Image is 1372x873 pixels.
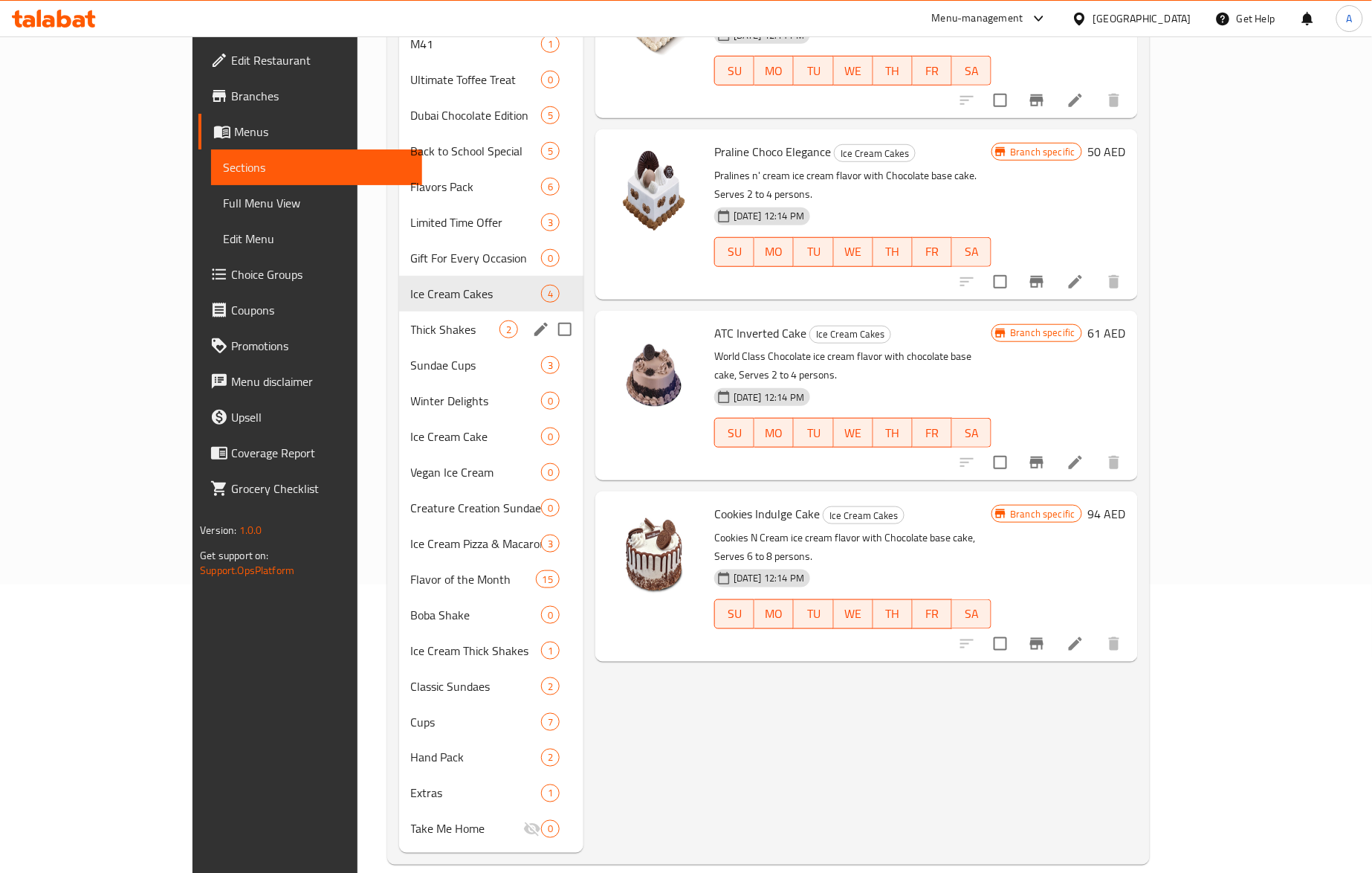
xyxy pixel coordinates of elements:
svg: Inactive section [523,820,541,838]
button: FR [913,599,952,629]
img: ATC Inverted Cake [607,323,702,418]
span: Creature Creation Sundae [411,499,541,517]
span: Choice Groups [231,265,410,283]
button: Branch-specific-item [1019,264,1055,300]
span: 3 [542,216,559,230]
button: MO [754,418,794,448]
span: 1 [542,787,559,801]
span: MO [760,422,788,444]
span: 0 [542,430,559,444]
div: [GEOGRAPHIC_DATA] [1093,10,1191,27]
span: 2 [500,323,517,337]
div: Ice Cream Thick Shakes1 [399,633,584,669]
span: 0 [542,394,559,408]
div: Boba Shake0 [399,597,584,633]
span: [DATE] 12:14 PM [728,571,810,585]
div: Flavors Pack6 [399,169,584,204]
div: Flavor of the Month [411,570,536,588]
span: SU [721,241,748,262]
span: SU [721,422,748,444]
div: Gift For Every Occasion0 [399,240,584,276]
span: FR [919,241,946,262]
button: Branch-specific-item [1019,445,1055,480]
div: Classic Sundaes [411,677,541,695]
div: Ice Cream Cake0 [399,419,584,454]
span: TH [879,603,907,625]
button: WE [834,599,873,629]
span: M41 [411,35,541,53]
span: TU [800,241,827,262]
div: items [541,249,560,267]
div: items [541,356,560,374]
button: delete [1096,83,1132,118]
span: Select to update [985,266,1016,297]
span: MO [760,603,788,625]
button: SU [714,599,754,629]
div: items [541,142,560,160]
span: Ice Cream Cakes [835,145,915,162]
span: Cookies Indulge Cake [714,503,820,525]
span: Gift For Every Occasion [411,249,541,267]
span: FR [919,603,946,625]
div: Extras1 [399,776,584,811]
div: Flavor of the Month15 [399,561,584,597]
a: Choice Groups [198,257,421,292]
span: [DATE] 12:14 PM [728,209,810,223]
span: Ice Cream Cakes [411,285,541,303]
span: SA [958,422,986,444]
button: delete [1096,264,1132,300]
h6: 50 AED [1088,141,1126,162]
button: SA [952,56,991,86]
button: WE [834,237,873,267]
div: Ice Cream Pizza & Macarons3 [399,526,584,561]
span: FR [919,422,946,444]
div: Winter Delights0 [399,383,584,419]
p: World Class Chocolate ice cream flavor with chocolate base cake, Serves 2 to 4 persons. [714,347,991,384]
div: Sundae Cups [411,356,541,374]
span: Dubai Chocolate Edition [411,106,541,124]
span: FR [919,60,946,82]
span: Coverage Report [231,444,410,462]
span: TH [879,422,907,444]
span: 0 [542,608,559,622]
div: Flavors Pack [411,178,541,196]
span: TU [800,422,827,444]
div: Thick Shakes [411,320,499,338]
div: items [541,749,560,767]
span: 5 [542,144,559,158]
span: Ultimate Toffee Treat [411,71,541,88]
button: MO [754,599,794,629]
div: Take Me Home0 [399,811,584,847]
div: items [499,320,518,338]
span: Cups [411,713,541,731]
button: TU [794,418,833,448]
div: Ice Cream Cake [411,428,541,445]
span: SA [958,603,986,625]
div: items [541,535,560,553]
span: SU [721,60,748,82]
div: Thick Shakes2edit [399,312,584,347]
span: Sections [223,158,410,176]
div: Ice Cream Cakes4 [399,276,584,312]
span: WE [840,60,867,82]
button: WE [834,418,873,448]
div: items [536,570,560,588]
button: FR [913,237,952,267]
div: items [541,35,560,53]
div: items [541,463,560,481]
span: 3 [542,358,559,373]
span: 0 [542,466,559,480]
a: Edit Restaurant [198,42,421,78]
div: Limited Time Offer3 [399,204,584,240]
span: 1 [542,644,559,658]
span: TH [879,60,907,82]
div: items [541,713,560,731]
div: items [541,785,560,802]
a: Edit menu item [1067,273,1084,291]
a: Menu disclaimer [198,364,421,399]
